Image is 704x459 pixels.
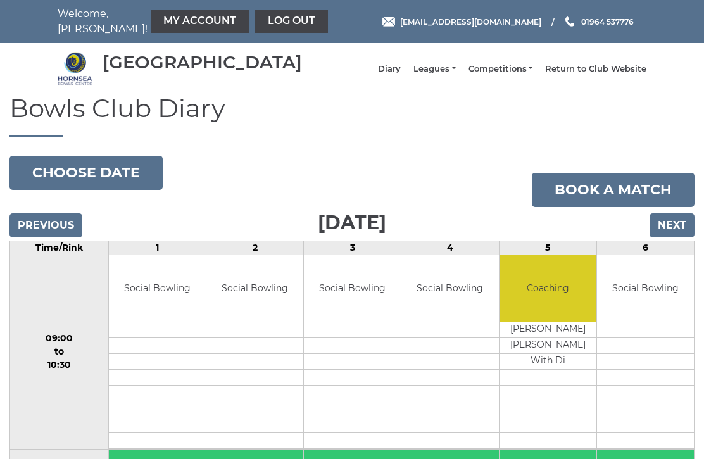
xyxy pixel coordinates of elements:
h1: Bowls Club Diary [9,94,695,137]
td: 3 [304,241,401,255]
a: Log out [255,10,328,33]
td: Social Bowling [401,255,498,322]
a: Leagues [413,63,455,75]
div: [GEOGRAPHIC_DATA] [103,53,302,72]
td: [PERSON_NAME] [500,322,596,337]
td: Social Bowling [304,255,401,322]
nav: Welcome, [PERSON_NAME]! [58,6,292,37]
td: 09:00 to 10:30 [10,255,109,450]
td: [PERSON_NAME] [500,337,596,353]
td: 5 [499,241,596,255]
img: Hornsea Bowls Centre [58,51,92,86]
td: Social Bowling [109,255,206,322]
td: Social Bowling [206,255,303,322]
a: Email [EMAIL_ADDRESS][DOMAIN_NAME] [382,16,541,28]
span: [EMAIL_ADDRESS][DOMAIN_NAME] [400,16,541,26]
td: With Di [500,353,596,369]
input: Previous [9,213,82,237]
td: 4 [401,241,499,255]
button: Choose date [9,156,163,190]
img: Email [382,17,395,27]
td: Social Bowling [597,255,694,322]
a: Competitions [468,63,532,75]
a: Return to Club Website [545,63,646,75]
a: Diary [378,63,401,75]
td: 2 [206,241,303,255]
td: Time/Rink [10,241,109,255]
td: Coaching [500,255,596,322]
td: 1 [108,241,206,255]
td: 6 [596,241,694,255]
a: Phone us 01964 537776 [563,16,634,28]
span: 01964 537776 [581,16,634,26]
input: Next [650,213,695,237]
img: Phone us [565,16,574,27]
a: My Account [151,10,249,33]
a: Book a match [532,173,695,207]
